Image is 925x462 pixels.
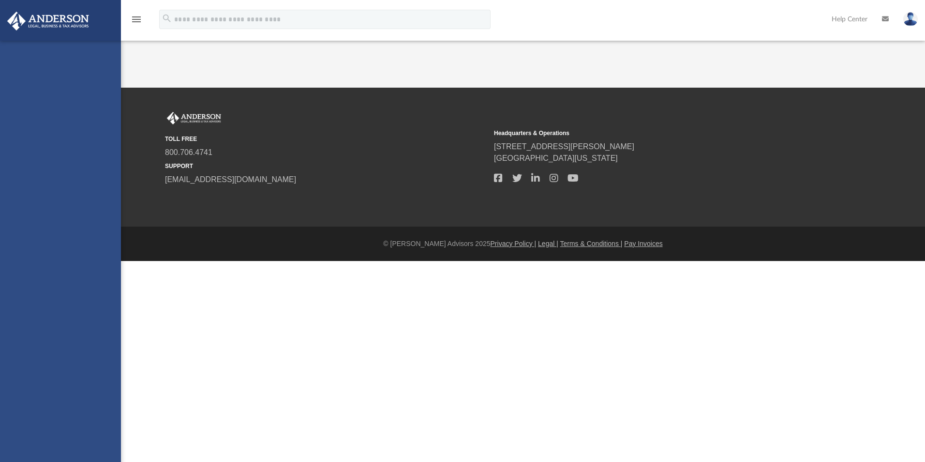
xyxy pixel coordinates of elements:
img: Anderson Advisors Platinum Portal [165,112,223,124]
a: [STREET_ADDRESS][PERSON_NAME] [494,142,634,151]
a: 800.706.4741 [165,148,212,156]
div: © [PERSON_NAME] Advisors 2025 [121,239,925,249]
img: Anderson Advisors Platinum Portal [4,12,92,31]
a: Terms & Conditions | [560,240,623,247]
small: TOLL FREE [165,135,487,143]
img: User Pic [903,12,918,26]
small: SUPPORT [165,162,487,170]
i: menu [131,14,142,25]
a: Legal | [538,240,558,247]
a: menu [131,18,142,25]
i: search [162,13,172,24]
small: Headquarters & Operations [494,129,816,138]
a: [GEOGRAPHIC_DATA][US_STATE] [494,154,618,162]
a: Privacy Policy | [491,240,537,247]
a: [EMAIL_ADDRESS][DOMAIN_NAME] [165,175,296,184]
a: Pay Invoices [624,240,662,247]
